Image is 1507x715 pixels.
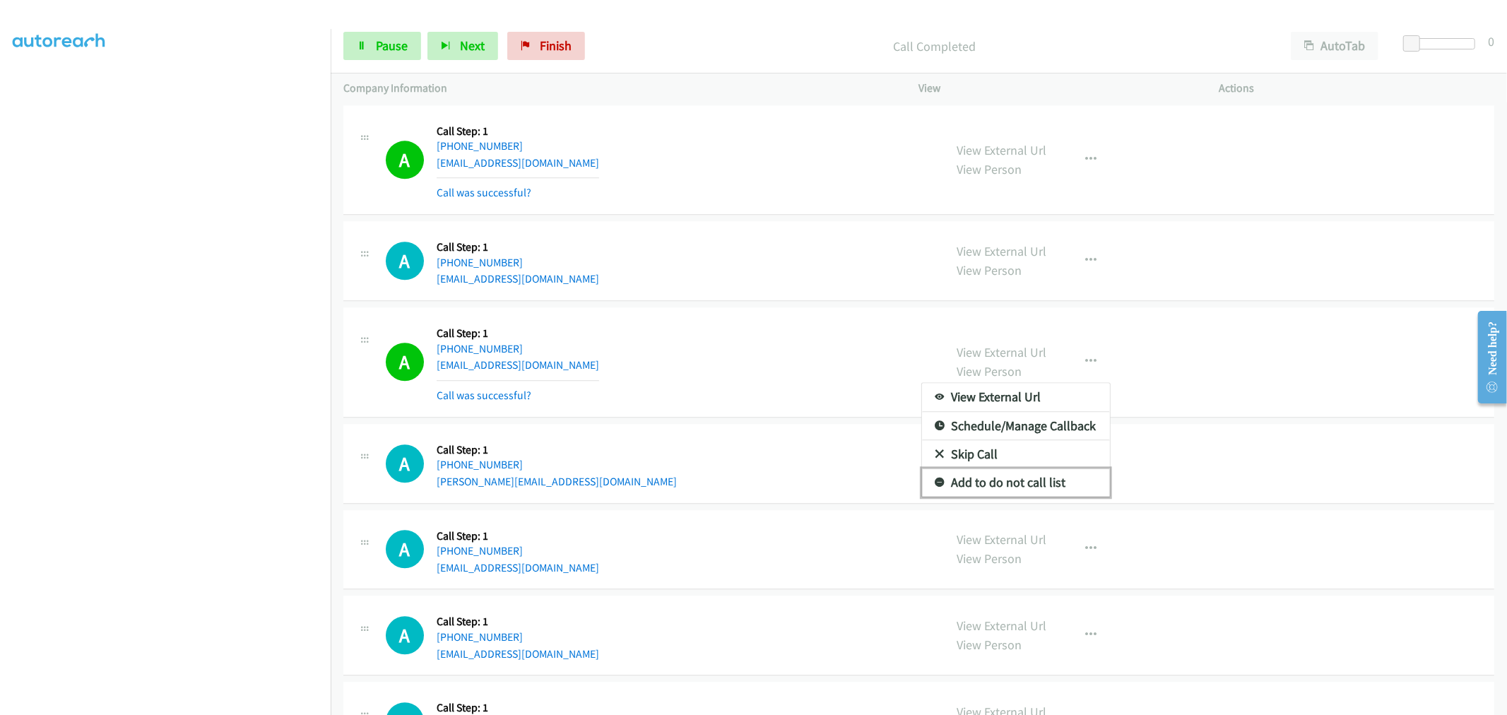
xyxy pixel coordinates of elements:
[386,616,424,654] h1: A
[922,468,1110,497] a: Add to do not call list
[13,42,331,713] iframe: To enrich screen reader interactions, please activate Accessibility in Grammarly extension settings
[922,440,1110,468] a: Skip Call
[386,530,424,568] h1: A
[922,412,1110,440] a: Schedule/Manage Callback
[1467,301,1507,413] iframe: Resource Center
[386,616,424,654] div: The call is yet to be attempted
[386,444,424,483] h1: A
[922,383,1110,411] a: View External Url
[386,530,424,568] div: The call is yet to be attempted
[386,444,424,483] div: The call is yet to be attempted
